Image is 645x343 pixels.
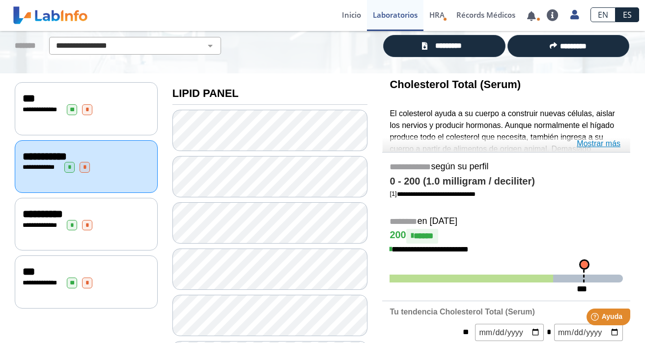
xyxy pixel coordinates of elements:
[390,190,475,197] a: [1]
[590,7,616,22] a: EN
[577,138,620,150] a: Mostrar más
[390,108,623,237] p: El colesterol ayuda a su cuerpo a construir nuevas células, aislar los nervios y producir hormona...
[390,308,534,316] b: Tu tendencia Cholesterol Total (Serum)
[475,324,544,341] input: mm/dd/yyyy
[616,7,639,22] a: ES
[390,229,623,244] h4: 200
[172,87,239,99] b: LIPID PANEL
[429,10,445,20] span: HRA
[390,161,623,173] h5: según su perfil
[390,216,623,227] h5: en [DATE]
[390,78,521,91] b: Cholesterol Total (Serum)
[558,305,634,332] iframe: Help widget launcher
[554,324,623,341] input: mm/dd/yyyy
[390,176,623,187] h4: 0 - 200 (1.0 milligram / deciliter)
